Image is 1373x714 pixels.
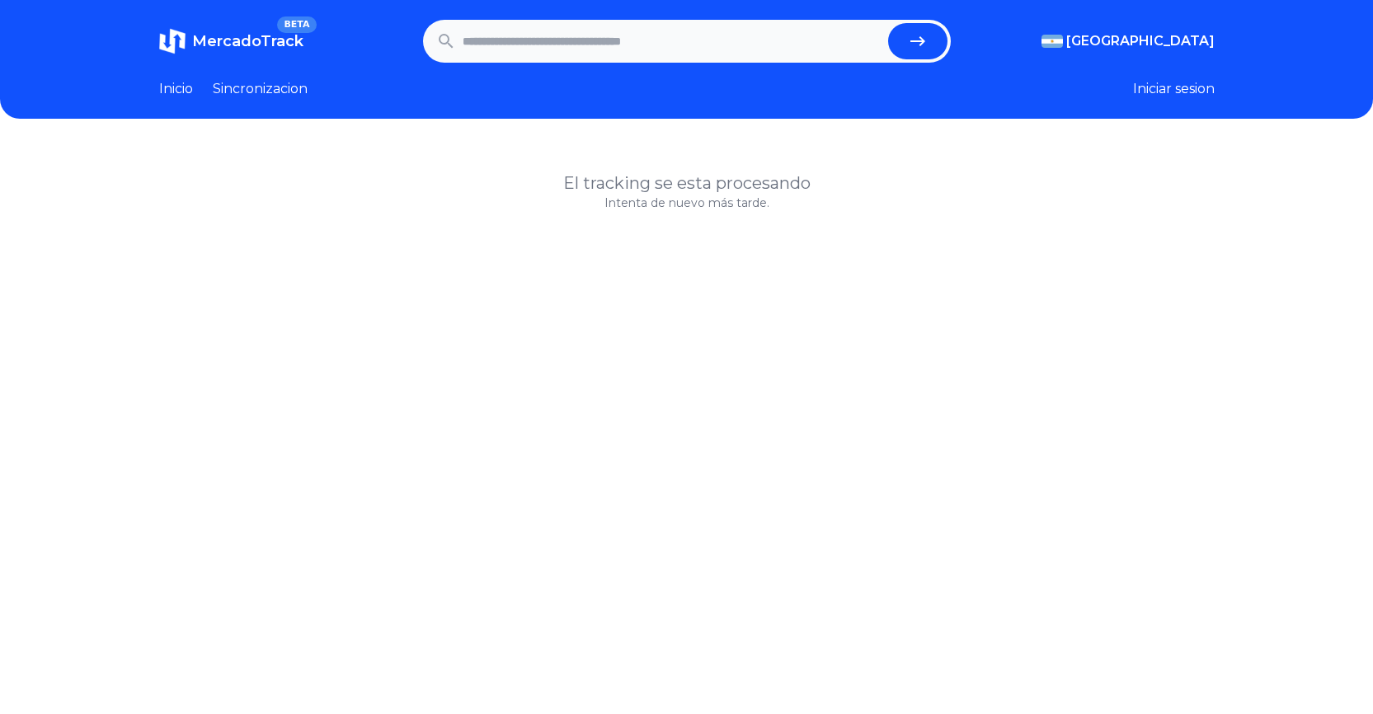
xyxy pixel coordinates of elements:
[159,28,303,54] a: MercadoTrackBETA
[1042,31,1215,51] button: [GEOGRAPHIC_DATA]
[213,79,308,99] a: Sincronizacion
[159,28,186,54] img: MercadoTrack
[159,171,1215,195] h1: El tracking se esta procesando
[1066,31,1215,51] span: [GEOGRAPHIC_DATA]
[1042,35,1063,48] img: Argentina
[159,195,1215,211] p: Intenta de nuevo más tarde.
[192,32,303,50] span: MercadoTrack
[277,16,316,33] span: BETA
[1133,79,1215,99] button: Iniciar sesion
[159,79,193,99] a: Inicio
